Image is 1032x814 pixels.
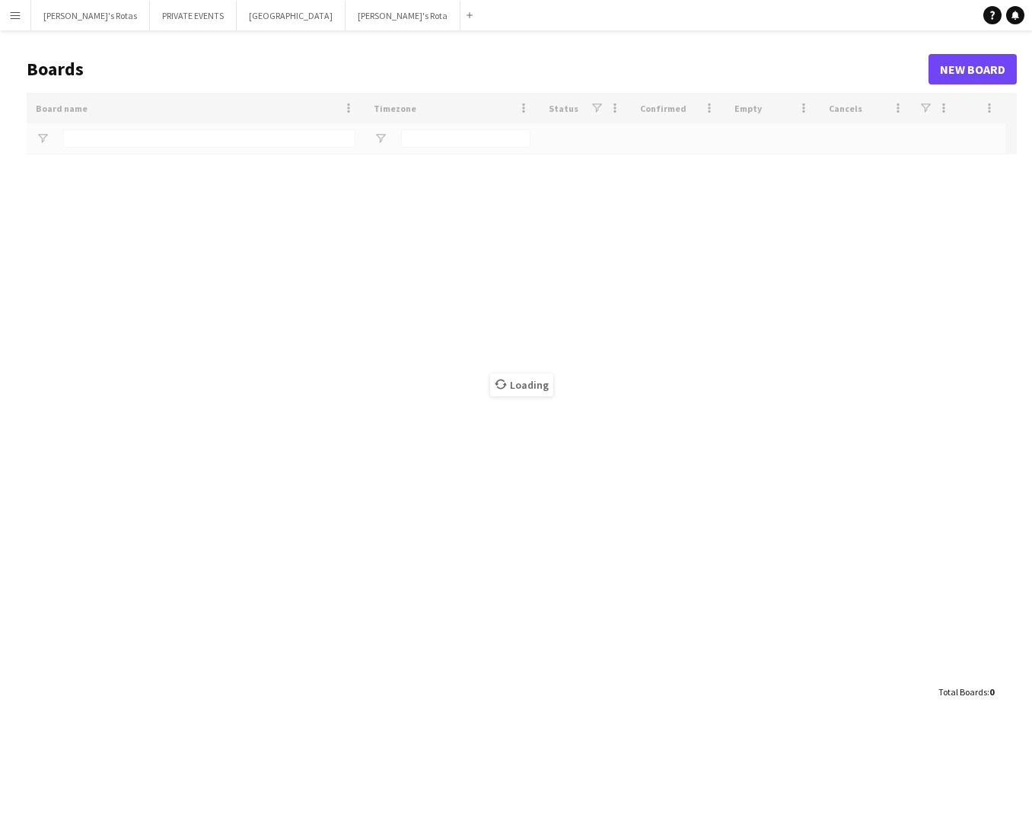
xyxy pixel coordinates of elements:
span: 0 [989,686,994,698]
button: [PERSON_NAME]'s Rotas [31,1,150,30]
span: Total Boards [938,686,987,698]
button: [GEOGRAPHIC_DATA] [237,1,346,30]
h1: Boards [27,58,928,81]
span: Loading [490,374,553,396]
div: : [938,677,994,707]
a: New Board [928,54,1017,84]
button: PRIVATE EVENTS [150,1,237,30]
button: [PERSON_NAME]'s Rota [346,1,460,30]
